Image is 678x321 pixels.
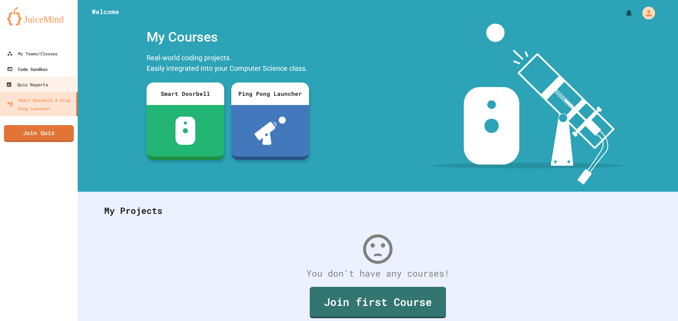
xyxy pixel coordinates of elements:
[143,51,313,77] div: Real-world coding projects. Easily integrated into your Computer Science class.
[97,197,659,224] div: My Projects
[433,24,623,185] img: banner-image-my-projects.png
[4,125,74,142] a: Join Quiz
[7,96,73,113] div: Smart Doorbell & Ping Pong Launcher
[612,7,635,19] div: My Notifications
[255,117,286,145] img: ppl-with-ball.png
[635,5,657,21] div: My Account
[97,267,659,280] div: You don't have any courses!
[7,49,58,58] div: My Teams/Classes
[231,82,309,105] div: Ping Pong Launcher
[176,117,196,145] img: sdb-white.svg
[7,7,71,25] img: logo-orange.svg
[7,65,48,73] div: Code Sandbox
[310,287,446,318] a: Join first Course
[6,80,48,89] div: Quiz Reports
[143,24,313,51] div: My Courses
[147,82,224,105] div: Smart Doorbell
